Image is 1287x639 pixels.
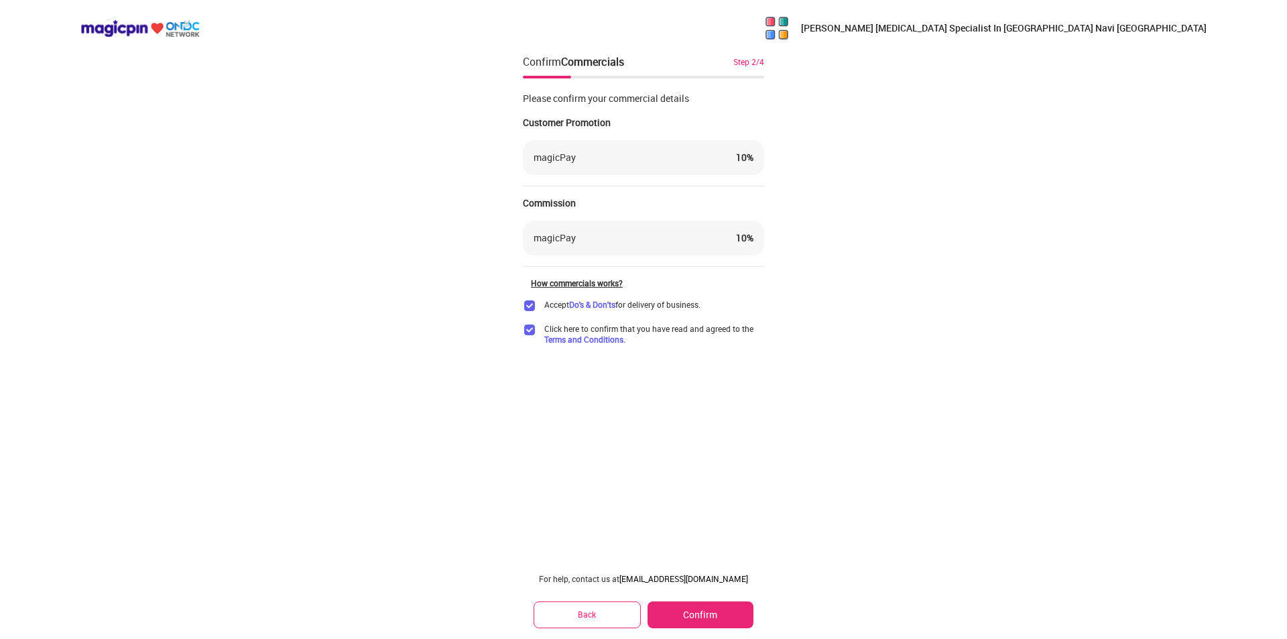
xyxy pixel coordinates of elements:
[523,54,624,70] div: Confirm
[534,151,576,164] div: magicPay
[523,196,764,210] div: Commission
[523,92,764,105] div: Please confirm your commercial details
[534,573,753,584] div: For help, contact us at
[561,54,624,69] div: Commercials
[619,573,748,584] a: [EMAIL_ADDRESS][DOMAIN_NAME]
[523,299,536,312] img: checkbox_purple.ceb64cee.svg
[80,19,200,38] img: ondc-logo-new-small.8a59708e.svg
[648,601,753,628] button: Confirm
[523,323,536,337] img: checkbox_purple.ceb64cee.svg
[736,151,753,164] div: 10 %
[534,231,576,245] div: magicPay
[534,601,641,628] button: Back
[544,323,764,345] span: Click here to confirm that you have read and agreed to the
[523,116,764,129] div: Customer Promotion
[531,278,764,288] div: How commercials works?
[544,299,700,310] div: Accept for delivery of business.
[736,231,753,245] div: 10 %
[763,15,790,42] img: 5kpy1OYlDsuLhLgQzvHA0b3D2tpYM65o7uN6qQmrajoZMvA06tM6FZ_Luz5y1fMPyyl3GnnvzWZcaj6n5kJuFGoMPPY
[569,299,615,310] a: Do's & Don'ts
[801,21,1207,35] p: [PERSON_NAME] [MEDICAL_DATA] Specialist In [GEOGRAPHIC_DATA] Navi [GEOGRAPHIC_DATA]
[544,334,625,345] a: Terms and Conditions.
[733,56,764,68] div: Step 2/4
